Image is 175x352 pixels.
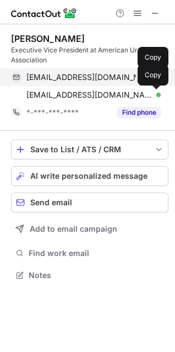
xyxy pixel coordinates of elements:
span: Find work email [29,248,164,258]
span: Add to email campaign [30,225,117,233]
button: Notes [11,268,168,283]
button: AI write personalized message [11,166,168,186]
img: ContactOut v5.3.10 [11,7,77,20]
span: Send email [30,198,72,207]
div: Executive Vice President at American Urological Association [11,45,168,65]
div: [PERSON_NAME] [11,33,85,44]
button: save-profile-one-click [11,140,168,159]
button: Send email [11,193,168,212]
div: Save to List / ATS / CRM [30,145,149,154]
span: Notes [29,270,164,280]
button: Add to email campaign [11,219,168,239]
button: Reveal Button [117,107,161,118]
button: Find work email [11,246,168,261]
span: AI write personalized message [30,172,147,180]
span: [EMAIL_ADDRESS][DOMAIN_NAME] [26,72,152,82]
span: [EMAIL_ADDRESS][DOMAIN_NAME] [26,90,152,100]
